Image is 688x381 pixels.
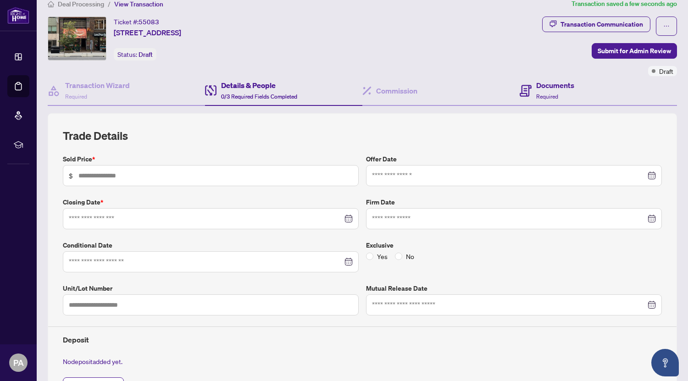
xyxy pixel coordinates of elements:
[659,66,673,76] span: Draft
[114,27,181,38] span: [STREET_ADDRESS]
[63,357,122,365] span: No deposit added yet.
[373,251,391,261] span: Yes
[536,80,574,91] h4: Documents
[63,154,359,164] label: Sold Price
[63,197,359,207] label: Closing Date
[663,23,670,29] span: ellipsis
[598,44,671,58] span: Submit for Admin Review
[48,1,54,7] span: home
[221,93,297,100] span: 0/3 Required Fields Completed
[114,17,159,27] div: Ticket #:
[13,356,24,369] span: PA
[366,240,662,250] label: Exclusive
[63,128,662,143] h2: Trade Details
[139,18,159,26] span: 55083
[366,197,662,207] label: Firm Date
[63,283,359,293] label: Unit/Lot Number
[48,17,106,60] img: IMG-C12351012_1.jpg
[114,48,156,61] div: Status:
[536,93,558,100] span: Required
[65,93,87,100] span: Required
[402,251,418,261] span: No
[7,7,29,24] img: logo
[63,334,662,345] h4: Deposit
[63,240,359,250] label: Conditional Date
[542,17,650,32] button: Transaction Communication
[366,154,662,164] label: Offer Date
[592,43,677,59] button: Submit for Admin Review
[69,171,73,181] span: $
[366,283,662,293] label: Mutual Release Date
[560,17,643,32] div: Transaction Communication
[651,349,679,376] button: Open asap
[221,80,297,91] h4: Details & People
[139,50,153,59] span: Draft
[376,85,417,96] h4: Commission
[65,80,130,91] h4: Transaction Wizard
